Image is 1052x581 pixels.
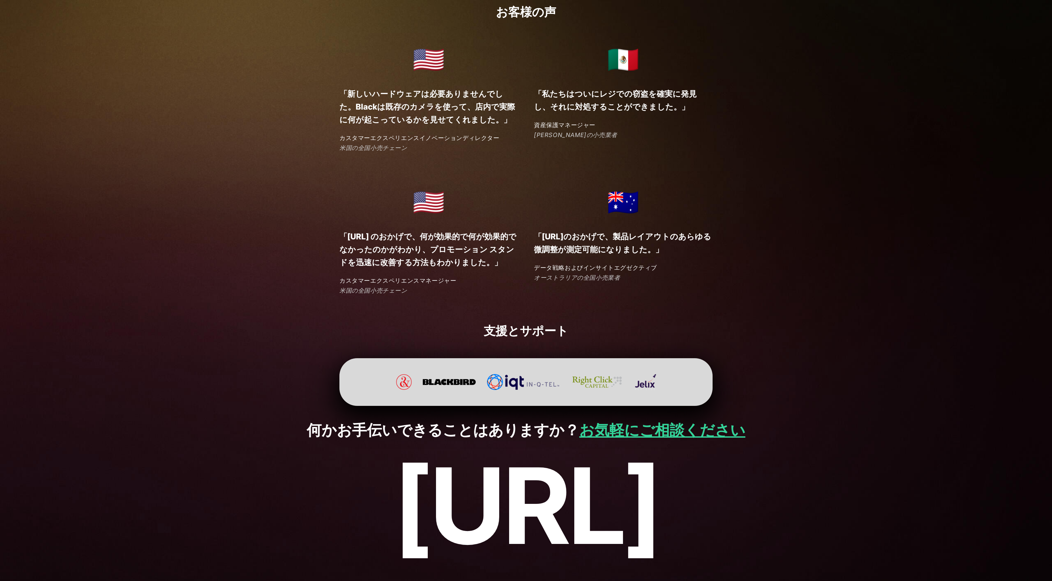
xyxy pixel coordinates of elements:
font: 「新しいハードウェアは必要ありませんでした。Blackは既存のカメラを使って、店内で実際に何が起こっているかを見せてくれました。」 [339,89,515,124]
font: 🇲🇽 [607,43,639,75]
font: 🇺🇸 [413,43,445,75]
a: お気軽にご相談ください [579,421,745,439]
font: 米国の全国小売チェーン [339,144,407,151]
img: ブラックバードベンチャーズのウェブサイト [423,374,476,390]
font: 資産保護マネージャー [534,121,595,128]
font: データ戦略およびインサイトエグゼクティブ [534,264,657,271]
font: お客様の声 [496,5,556,19]
img: パンエフェクトウェブサイト [396,374,412,390]
font: カスタマーエクスペリエンスマネージャー [339,277,456,284]
font: 何かお手伝いできることはありますか？ [307,421,579,439]
font: オーストラリアの全国小売業者 [534,274,620,281]
font: 「[URL]のおかげで、製品レイアウトのあらゆる微調整が測定可能になりました。」 [534,232,711,254]
font: 支援とサポート [484,323,568,338]
font: [PERSON_NAME]の小売業者 [534,131,617,138]
img: 右クリックキャピタルのウェブサイト [570,374,624,390]
font: 🇺🇸 [413,186,445,218]
img: インQテル（IQT） [487,374,559,390]
font: 「[URL] のおかげで、何が効果的で何が効果的でなかったのかがわかり、プロモーション スタンドを迅速に改善する方法もわかりました。」 [339,232,516,267]
font: 🇦🇺 [607,186,639,218]
font: [URL] [393,442,659,569]
font: 米国の全国小売チェーン [339,287,407,294]
font: 「私たちはついにレジでの窃盗を確実に発見し、それに対処することができました。」 [534,89,697,112]
img: Jelix Venturesのウェブサイト [635,374,656,390]
font: カスタマーエクスペリエンスイノベーションディレクター [339,134,500,141]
